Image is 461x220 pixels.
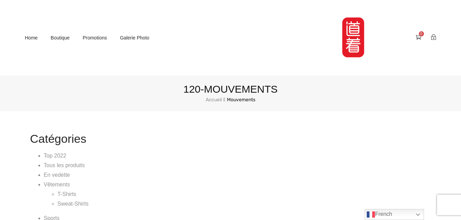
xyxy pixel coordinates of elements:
[336,12,371,63] img: MartialShirt
[367,210,375,219] img: fr
[30,132,86,145] span: Catégories
[416,34,421,40] a: 0
[44,153,66,159] a: Top 2022
[58,201,89,207] a: Sweat-Shirts
[365,209,424,220] a: French
[30,82,431,96] h2: 120-mouvements
[222,96,255,104] li: Mouvements
[83,33,107,43] a: Promotions
[25,33,38,43] a: Home
[206,97,222,103] a: Accueil
[44,172,70,178] a: En vedette
[58,191,76,197] a: T-Shirts
[419,31,424,36] span: 0
[120,33,149,43] a: Galerie photo
[44,162,85,168] a: Tous les produits
[44,182,70,187] a: Vêtements
[51,33,70,43] a: Boutique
